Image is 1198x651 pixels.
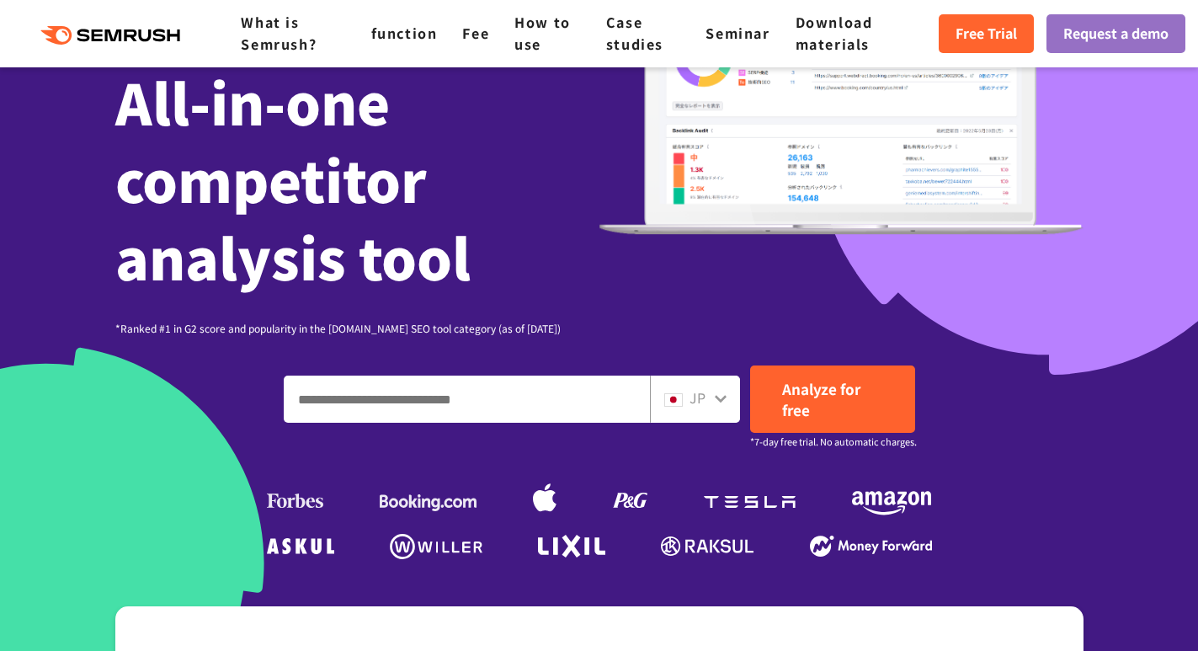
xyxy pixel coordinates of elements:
[606,12,663,54] a: Case studies
[796,12,873,54] a: Download materials
[285,376,649,422] input: Enter a domain, keyword or URL
[462,23,489,43] a: Fee
[939,14,1034,53] a: Free Trial
[782,378,860,420] font: Analyze for free
[241,12,317,54] a: What is Semrush?
[115,321,561,335] font: *Ranked #1 in G2 score and popularity in the [DOMAIN_NAME] SEO tool category (as of [DATE])
[750,435,917,448] font: *7-day free trial. No automatic charges.
[956,23,1017,43] font: Free Trial
[750,366,915,433] a: Analyze for free
[115,138,471,296] font: competitor analysis tool
[115,61,390,141] font: All-in-one
[514,12,571,54] a: How to use
[690,387,705,408] font: JP
[1046,14,1185,53] a: Request a demo
[705,23,769,43] a: Seminar
[1063,23,1169,43] font: Request a demo
[371,23,438,43] a: function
